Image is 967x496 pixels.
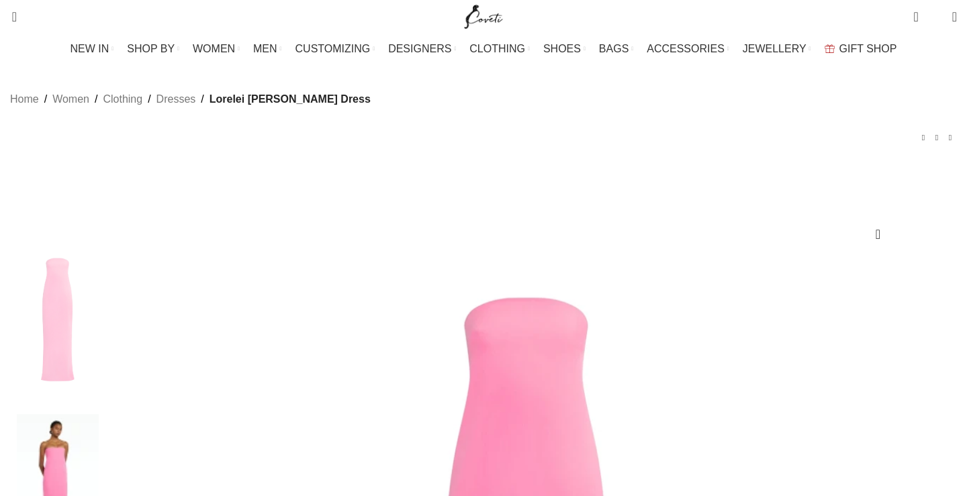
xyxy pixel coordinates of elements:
a: Site logo [461,10,506,21]
a: DESIGNERS [388,36,456,62]
span: DESIGNERS [388,42,451,55]
a: 0 [907,3,925,30]
a: CUSTOMIZING [295,36,375,62]
span: CLOTHING [469,42,525,55]
span: JEWELLERY [743,42,807,55]
a: Previous product [917,131,930,144]
a: Home [10,91,39,108]
div: My Wishlist [929,3,942,30]
a: CLOTHING [469,36,530,62]
span: 0 [931,13,941,23]
span: CUSTOMIZING [295,42,371,55]
a: ACCESSORIES [647,36,729,62]
a: Next product [943,131,957,144]
img: Safiyaa Lorelei Aurora Long Dress65609 nobg [17,249,99,407]
span: BAGS [599,42,629,55]
a: JEWELLERY [743,36,811,62]
a: GIFT SHOP [825,36,897,62]
span: ACCESSORIES [647,42,725,55]
a: NEW IN [71,36,114,62]
a: BAGS [599,36,633,62]
a: Clothing [103,91,142,108]
a: Search [3,3,17,30]
span: MEN [253,42,277,55]
span: 0 [915,7,925,17]
nav: Breadcrumb [10,91,371,108]
span: Lorelei [PERSON_NAME] Dress [210,91,371,108]
a: WOMEN [193,36,240,62]
div: Main navigation [3,36,964,62]
img: GiftBag [825,44,835,53]
span: NEW IN [71,42,109,55]
span: WOMEN [193,42,235,55]
a: MEN [253,36,281,62]
span: SHOP BY [127,42,175,55]
span: SHOES [543,42,581,55]
a: SHOES [543,36,586,62]
span: GIFT SHOP [839,42,897,55]
a: Dresses [156,91,196,108]
a: Women [52,91,89,108]
a: SHOP BY [127,36,179,62]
